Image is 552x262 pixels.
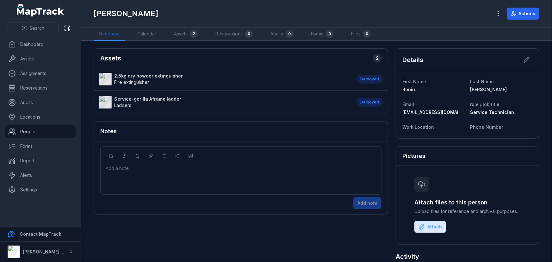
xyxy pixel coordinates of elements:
span: Ladders [114,103,131,108]
a: 2.5kg dry powder extinguisherFire extinguisher [99,73,350,85]
div: 0 [245,30,253,38]
a: Calendar [132,28,161,41]
a: Audits0 [265,28,298,41]
button: Actions [507,8,539,20]
div: Deployed [357,98,383,107]
h2: Assets [100,54,121,63]
h2: Details [402,55,423,64]
a: Forms [5,140,76,153]
a: Locations [5,111,76,123]
div: 2 [190,30,198,38]
strong: Service-gorilla Aframe ladder [114,96,181,102]
a: Forms0 [306,28,338,41]
a: People [5,125,76,138]
a: MapTrack [17,4,64,16]
span: Work Location [402,124,434,130]
span: Service Technician [470,109,514,115]
h3: Pictures [402,152,425,160]
a: Files0 [346,28,376,41]
span: Email [402,102,414,107]
a: Alerts [5,169,76,182]
h1: [PERSON_NAME] [94,9,158,19]
a: Overview [94,28,125,41]
a: Audits [5,96,76,109]
a: Reservations [5,82,76,94]
span: [PERSON_NAME] [470,87,507,92]
button: Attach [414,221,446,233]
span: Fire extinguisher [114,79,149,85]
span: Upload files for reference and archival purposes. [414,208,521,215]
h3: Notes [100,127,117,136]
span: Search [29,25,44,31]
div: 0 [286,30,293,38]
a: Assets2 [169,28,203,41]
strong: [PERSON_NAME] Air [23,249,67,254]
div: Deployed [357,75,383,84]
a: Assignments [5,67,76,80]
a: Service-gorilla Aframe ladderLadders [99,96,350,109]
span: [EMAIL_ADDRESS][DOMAIN_NAME] [402,109,479,115]
span: role / job title [470,102,499,107]
div: 0 [363,30,371,38]
a: Dashboard [5,38,76,51]
span: First Name [402,79,426,84]
strong: Contact MapTrack [20,231,61,237]
span: Ronin [402,87,415,92]
h2: Activity [396,252,419,261]
div: 2 [373,54,381,63]
a: Reservations0 [210,28,258,41]
h3: Attach files to this person [414,198,521,207]
button: Search [8,22,59,34]
strong: 2.5kg dry powder extinguisher [114,73,183,79]
span: Phone Number [470,124,503,130]
a: Reports [5,154,76,167]
a: Assets [5,53,76,65]
a: Settings [5,184,76,196]
div: 0 [326,30,333,38]
span: Last Name [470,79,494,84]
